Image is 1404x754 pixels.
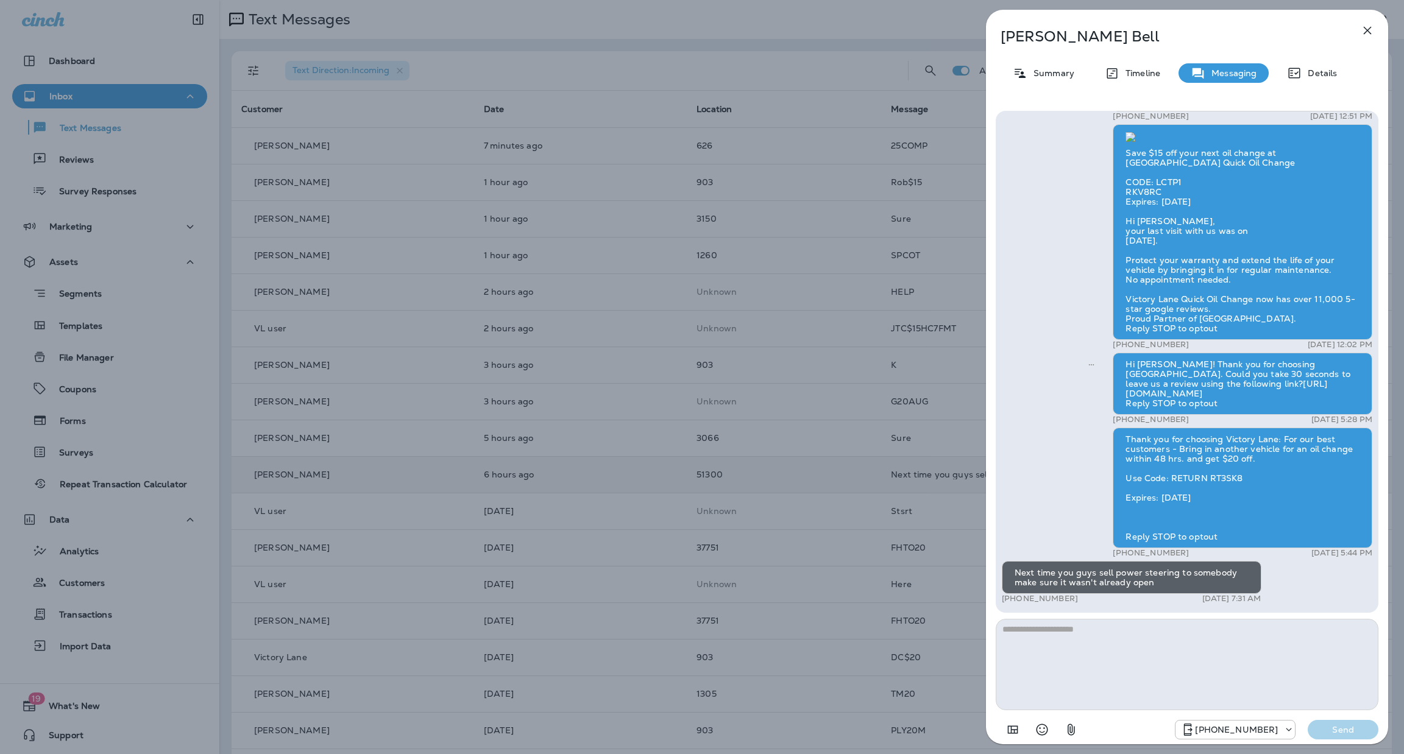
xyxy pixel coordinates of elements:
p: [DATE] 5:28 PM [1311,415,1372,425]
p: Summary [1027,68,1074,78]
p: [PERSON_NAME] Bell [1001,28,1333,45]
div: +1 (734) 808-3643 [1175,722,1295,737]
div: Save $15 off your next oil change at [GEOGRAPHIC_DATA] Quick Oil Change CODE: LCTP1 RKV8RC Expire... [1113,124,1372,340]
img: twilio-download [1126,132,1135,142]
button: Select an emoji [1030,717,1054,742]
p: [PHONE_NUMBER] [1113,111,1189,121]
p: [PHONE_NUMBER] [1002,594,1078,604]
p: [PHONE_NUMBER] [1195,725,1278,735]
p: [DATE] 7:31 AM [1202,594,1261,604]
span: Sent [1088,358,1094,369]
p: [PHONE_NUMBER] [1113,415,1189,425]
p: [PHONE_NUMBER] [1113,548,1189,558]
p: [DATE] 5:44 PM [1311,548,1372,558]
p: Details [1302,68,1337,78]
div: Next time you guys sell power steering to somebody make sure it wasn't already open [1002,561,1261,594]
p: [DATE] 12:02 PM [1308,340,1372,350]
p: [PHONE_NUMBER] [1113,340,1189,350]
div: Thank you for choosing Victory Lane: For our best customers - Bring in another vehicle for an oil... [1113,428,1372,548]
button: Add in a premade template [1001,717,1025,742]
p: Timeline [1119,68,1160,78]
p: [DATE] 12:51 PM [1310,111,1372,121]
p: Messaging [1205,68,1257,78]
div: Hi [PERSON_NAME]! Thank you for choosing [GEOGRAPHIC_DATA]. Could you take 30 seconds to leave us... [1113,353,1372,415]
